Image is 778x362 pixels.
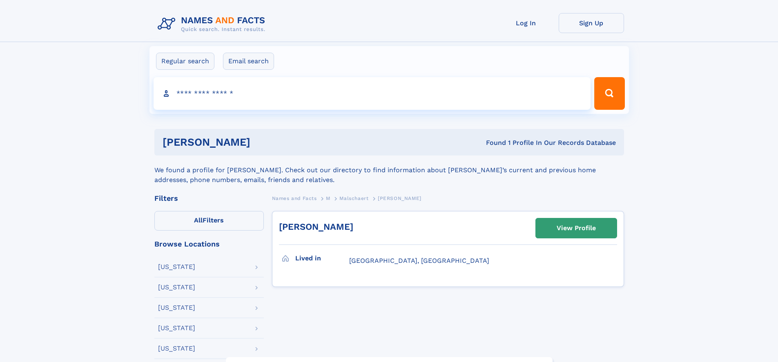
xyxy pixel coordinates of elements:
[194,216,203,224] span: All
[368,138,616,147] div: Found 1 Profile In Our Records Database
[378,195,421,201] span: [PERSON_NAME]
[158,325,195,331] div: [US_STATE]
[154,13,272,35] img: Logo Names and Facts
[154,77,591,110] input: search input
[349,257,489,264] span: [GEOGRAPHIC_DATA], [GEOGRAPHIC_DATA]
[156,53,214,70] label: Regular search
[594,77,624,110] button: Search Button
[158,284,195,291] div: [US_STATE]
[223,53,274,70] label: Email search
[154,240,264,248] div: Browse Locations
[326,193,330,203] a: M
[163,137,368,147] h1: [PERSON_NAME]
[279,222,353,232] a: [PERSON_NAME]
[339,195,368,201] span: Malschaert
[559,13,624,33] a: Sign Up
[158,345,195,352] div: [US_STATE]
[154,195,264,202] div: Filters
[339,193,368,203] a: Malschaert
[295,251,349,265] h3: Lived in
[158,264,195,270] div: [US_STATE]
[536,218,617,238] a: View Profile
[154,211,264,231] label: Filters
[326,195,330,201] span: M
[154,155,624,185] div: We found a profile for [PERSON_NAME]. Check out our directory to find information about [PERSON_N...
[493,13,559,33] a: Log In
[272,193,317,203] a: Names and Facts
[557,219,596,238] div: View Profile
[158,304,195,311] div: [US_STATE]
